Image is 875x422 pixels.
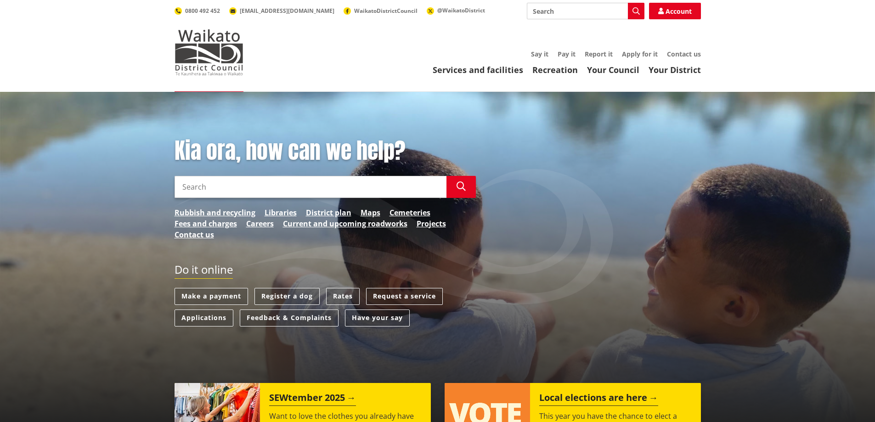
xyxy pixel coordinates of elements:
[175,218,237,229] a: Fees and charges
[366,288,443,305] a: Request a service
[175,263,233,279] h2: Do it online
[240,7,334,15] span: [EMAIL_ADDRESS][DOMAIN_NAME]
[269,392,356,406] h2: SEWtember 2025
[354,7,418,15] span: WaikatoDistrictCouncil
[283,218,407,229] a: Current and upcoming roadworks
[539,392,658,406] h2: Local elections are here
[427,6,485,14] a: @WaikatoDistrict
[175,309,233,326] a: Applications
[265,207,297,218] a: Libraries
[417,218,446,229] a: Projects
[175,229,214,240] a: Contact us
[390,207,430,218] a: Cemeteries
[306,207,351,218] a: District plan
[667,50,701,58] a: Contact us
[649,3,701,19] a: Account
[240,309,339,326] a: Feedback & Complaints
[246,218,274,229] a: Careers
[344,7,418,15] a: WaikatoDistrictCouncil
[531,50,548,58] a: Say it
[437,6,485,14] span: @WaikatoDistrict
[185,7,220,15] span: 0800 492 452
[585,50,613,58] a: Report it
[527,3,644,19] input: Search input
[433,64,523,75] a: Services and facilities
[175,7,220,15] a: 0800 492 452
[326,288,360,305] a: Rates
[175,288,248,305] a: Make a payment
[587,64,639,75] a: Your Council
[558,50,576,58] a: Pay it
[175,207,255,218] a: Rubbish and recycling
[229,7,334,15] a: [EMAIL_ADDRESS][DOMAIN_NAME]
[175,29,243,75] img: Waikato District Council - Te Kaunihera aa Takiwaa o Waikato
[649,64,701,75] a: Your District
[175,176,446,198] input: Search input
[532,64,578,75] a: Recreation
[175,138,476,164] h1: Kia ora, how can we help?
[622,50,658,58] a: Apply for it
[345,309,410,326] a: Have your say
[361,207,380,218] a: Maps
[254,288,320,305] a: Register a dog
